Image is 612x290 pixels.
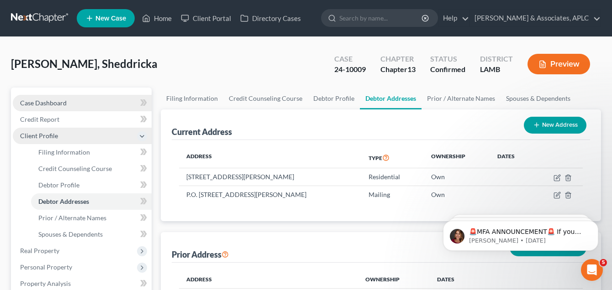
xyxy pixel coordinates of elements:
a: [PERSON_NAME] & Associates, APLC [470,10,601,26]
th: Ownership [424,147,490,168]
th: Type [361,147,424,168]
div: Chapter [380,64,416,75]
span: Debtor Profile [38,181,79,189]
a: Credit Counseling Course [31,161,152,177]
a: Spouses & Dependents [501,88,576,109]
a: Debtor Addresses [360,88,422,109]
a: Client Portal [176,10,236,26]
div: Case [334,54,366,64]
span: Credit Report [20,115,59,123]
span: Spouses & Dependents [38,230,103,238]
span: Prior / Alternate Names [38,214,106,222]
button: Preview [528,54,590,74]
a: Debtor Addresses [31,193,152,210]
a: Help [438,10,469,26]
a: Directory Cases [236,10,306,26]
a: Home [137,10,176,26]
a: Filing Information [161,88,223,109]
a: Prior / Alternate Names [31,210,152,226]
div: Prior Address [172,249,229,260]
button: New Address [524,117,586,134]
span: Real Property [20,247,59,254]
a: Credit Report [13,111,152,128]
span: Filing Information [38,148,90,156]
td: P.O. [STREET_ADDRESS][PERSON_NAME] [179,186,361,203]
th: Dates [490,147,533,168]
span: Property Analysis [20,280,71,287]
th: Address [179,270,358,288]
a: Case Dashboard [13,95,152,111]
span: Client Profile [20,132,58,140]
span: Debtor Addresses [38,197,89,205]
span: Credit Counseling Course [38,165,112,172]
div: Status [430,54,465,64]
iframe: Intercom live chat [581,259,603,281]
span: 5 [600,259,607,266]
input: Search by name... [339,10,423,26]
div: LAMB [480,64,513,75]
div: Confirmed [430,64,465,75]
td: Residential [361,168,424,186]
a: Filing Information [31,144,152,161]
span: [PERSON_NAME], Sheddricka [11,57,158,70]
td: Own [424,168,490,186]
th: Ownership [358,270,430,288]
td: Own [424,186,490,203]
iframe: Intercom notifications message [429,202,612,265]
th: Dates [430,270,529,288]
td: Mailing [361,186,424,203]
td: [STREET_ADDRESS][PERSON_NAME] [179,168,361,186]
a: Prior / Alternate Names [422,88,501,109]
a: Debtor Profile [308,88,360,109]
th: Address [179,147,361,168]
div: Current Address [172,126,232,137]
span: Personal Property [20,263,72,271]
div: 24-10009 [334,64,366,75]
a: Credit Counseling Course [223,88,308,109]
span: 13 [407,65,416,73]
a: Spouses & Dependents [31,226,152,243]
div: District [480,54,513,64]
a: Debtor Profile [31,177,152,193]
span: Case Dashboard [20,99,67,107]
span: New Case [95,15,126,22]
div: Chapter [380,54,416,64]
